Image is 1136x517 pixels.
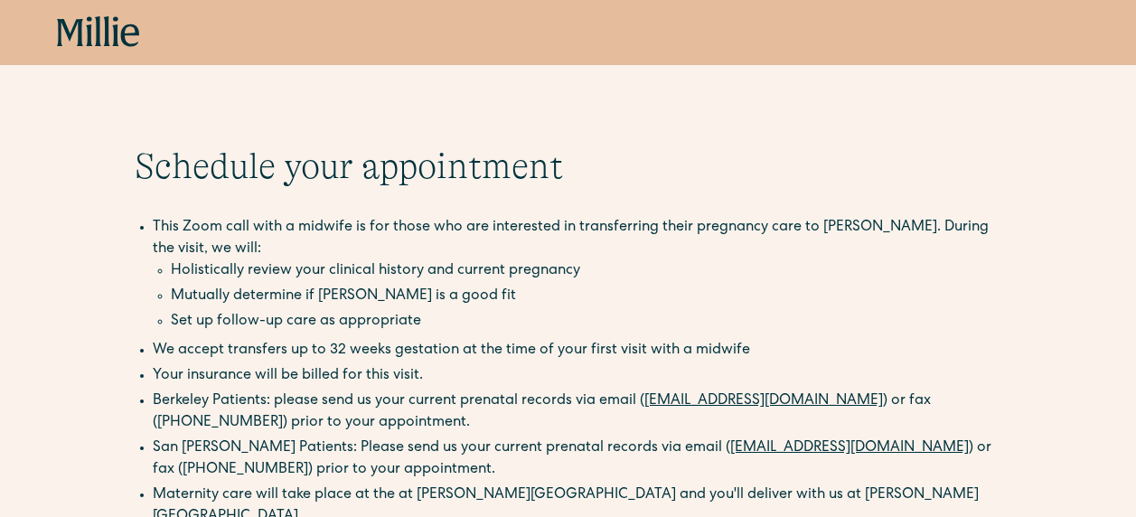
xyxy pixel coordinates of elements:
a: [EMAIL_ADDRESS][DOMAIN_NAME] [644,394,883,409]
li: Set up follow-up care as appropriate [171,311,1002,333]
h1: Schedule your appointment [135,145,1002,188]
a: [EMAIL_ADDRESS][DOMAIN_NAME] [730,441,969,456]
li: San [PERSON_NAME] Patients: Please send us your current prenatal records via email ( ) or fax ([P... [153,437,1002,481]
li: Mutually determine if [PERSON_NAME] is a good fit [171,286,1002,307]
li: Berkeley Patients: please send us your current prenatal records via email ( ) or fax ([PHONE_NUMB... [153,390,1002,434]
li: We accept transfers up to 32 weeks gestation at the time of your first visit with a midwife [153,340,1002,362]
li: Your insurance will be billed for this visit. [153,365,1002,387]
li: Holistically review your clinical history and current pregnancy [171,260,1002,282]
li: This Zoom call with a midwife is for those who are interested in transferring their pregnancy car... [153,217,1002,336]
